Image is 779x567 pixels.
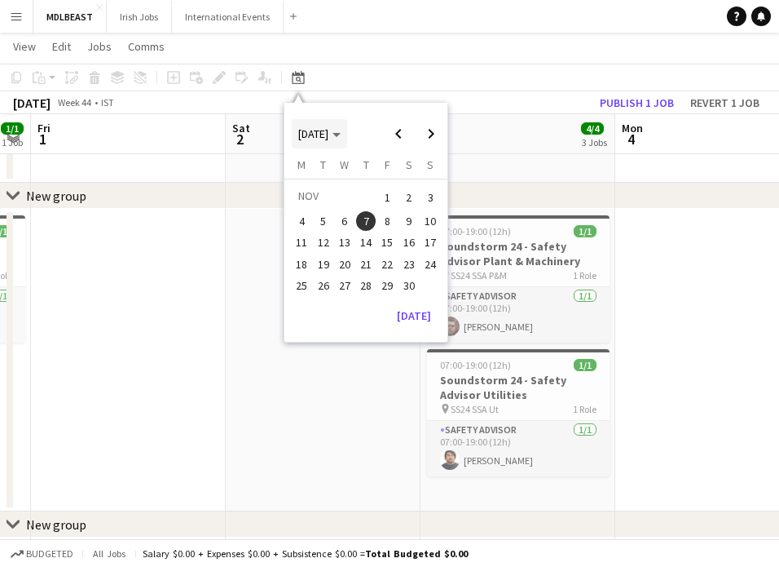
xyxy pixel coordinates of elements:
[355,232,376,253] button: 14-11-2024
[427,421,610,476] app-card-role: Safety Advisor1/107:00-19:00 (12h)[PERSON_NAME]
[314,276,333,295] span: 26
[291,275,312,296] button: 25-11-2024
[107,1,172,33] button: Irish Jobs
[376,232,398,253] button: 15-11-2024
[398,210,420,232] button: 09-11-2024
[376,185,398,210] button: 01-11-2024
[376,210,398,232] button: 08-11-2024
[376,275,398,296] button: 29-11-2024
[399,211,419,231] span: 9
[81,36,118,57] a: Jobs
[420,210,441,232] button: 10-11-2024
[87,39,112,54] span: Jobs
[128,39,165,54] span: Comms
[314,211,333,231] span: 5
[334,254,355,275] button: 20-11-2024
[312,232,333,253] button: 12-11-2024
[420,232,441,253] button: 17-11-2024
[291,254,312,275] button: 18-11-2024
[355,210,376,232] button: 07-11-2024
[382,117,415,150] button: Previous month
[292,119,347,148] button: Choose month and year
[399,233,419,253] span: 16
[355,254,376,275] button: 21-11-2024
[399,186,419,209] span: 2
[26,516,86,533] div: New group
[291,210,312,232] button: 04-11-2024
[573,403,596,415] span: 1 Role
[420,186,440,209] span: 3
[582,136,607,148] div: 3 Jobs
[335,233,354,253] span: 13
[573,269,596,281] span: 1 Role
[399,276,419,295] span: 30
[26,548,73,560] span: Budgeted
[26,188,86,204] div: New group
[13,39,36,54] span: View
[320,157,326,172] span: T
[340,157,349,172] span: W
[427,287,610,343] app-card-role: Safety Advisor1/107:00-19:00 (12h)[PERSON_NAME]
[312,210,333,232] button: 05-11-2024
[378,211,398,231] span: 8
[420,254,441,275] button: 24-11-2024
[334,232,355,253] button: 13-11-2024
[172,1,284,33] button: International Events
[37,121,51,135] span: Fri
[398,232,420,253] button: 16-11-2024
[312,254,333,275] button: 19-11-2024
[101,96,114,109] div: IST
[13,95,51,111] div: [DATE]
[390,303,438,329] button: [DATE]
[2,136,23,148] div: 1 Job
[427,373,610,402] h3: Soundstorm 24 - Safety Advisor Utilities
[684,92,766,113] button: Revert 1 job
[356,276,376,295] span: 28
[335,255,354,274] span: 20
[356,233,376,253] span: 14
[365,547,468,560] span: Total Budgeted $0.00
[440,359,511,371] span: 07:00-19:00 (12h)
[54,96,95,109] span: Week 44
[406,157,412,172] span: S
[356,211,376,231] span: 7
[378,276,398,295] span: 29
[398,275,420,296] button: 30-11-2024
[297,157,306,172] span: M
[376,254,398,275] button: 22-11-2024
[378,186,398,209] span: 1
[314,255,333,274] span: 19
[291,232,312,253] button: 11-11-2024
[619,130,643,148] span: 4
[35,130,51,148] span: 1
[427,157,434,172] span: S
[399,255,419,274] span: 23
[356,255,376,274] span: 21
[293,276,312,295] span: 25
[420,255,440,274] span: 24
[415,117,447,150] button: Next month
[312,275,333,296] button: 26-11-2024
[451,269,507,281] span: SS24 SSA P&M
[427,239,610,268] h3: Soundstorm 24 - Safety Advisor Plant & Machinery
[420,233,440,253] span: 17
[230,130,250,148] span: 2
[398,185,420,210] button: 02-11-2024
[52,39,71,54] span: Edit
[314,233,333,253] span: 12
[385,157,390,172] span: F
[420,185,441,210] button: 03-11-2024
[33,1,107,33] button: MDLBEAST
[7,36,42,57] a: View
[574,359,596,371] span: 1/1
[293,255,312,274] span: 18
[420,211,440,231] span: 10
[334,210,355,232] button: 06-11-2024
[1,122,24,135] span: 1/1
[622,121,643,135] span: Mon
[298,126,328,141] span: [DATE]
[593,92,680,113] button: Publish 1 job
[427,349,610,476] app-job-card: 07:00-19:00 (12h)1/1Soundstorm 24 - Safety Advisor Utilities SS24 SSA Ut1 RoleSafety Advisor1/107...
[574,225,596,237] span: 1/1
